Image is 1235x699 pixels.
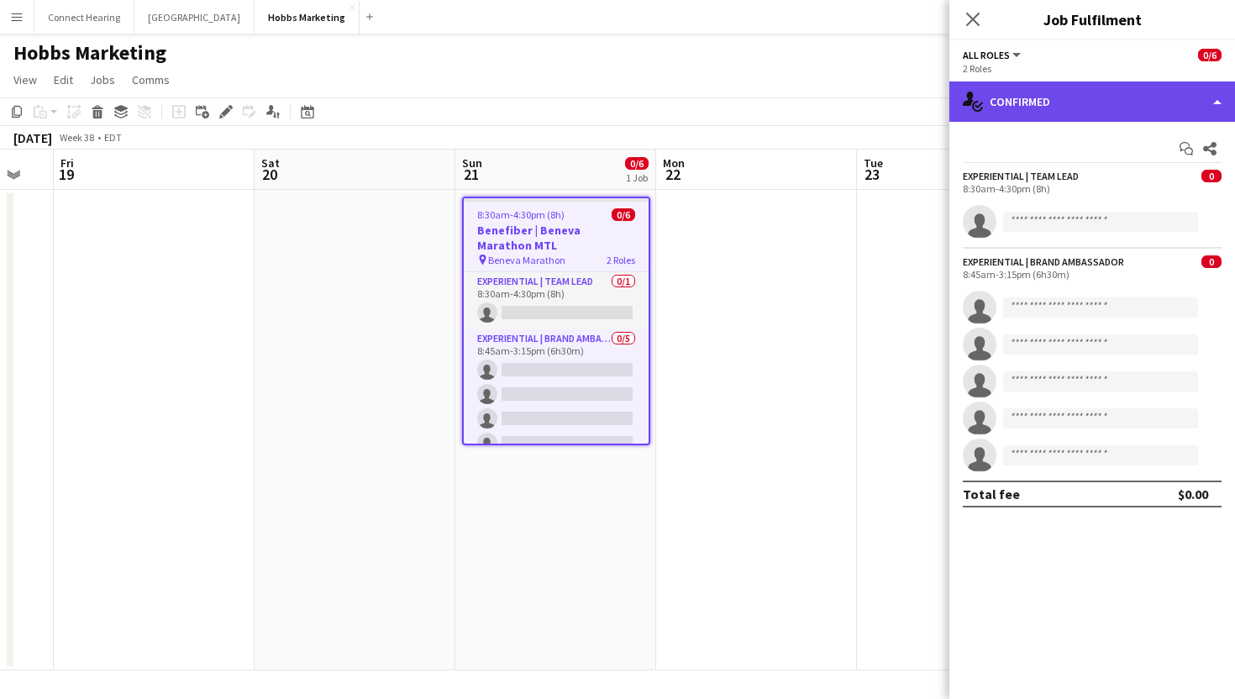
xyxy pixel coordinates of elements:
span: Beneva Marathon [488,254,565,266]
div: 8:30am-4:30pm (8h) [963,182,1222,195]
button: All roles [963,49,1023,61]
span: Comms [132,72,170,87]
a: Edit [47,69,80,91]
div: Experiential | Brand Ambassador [963,255,1124,268]
span: 0 [1201,170,1222,182]
div: Confirmed [949,81,1235,122]
span: 0/6 [1198,49,1222,61]
button: [GEOGRAPHIC_DATA] [134,1,255,34]
a: View [7,69,44,91]
span: Jobs [90,72,115,87]
span: Sat [261,155,280,171]
h3: Benefiber | Beneva Marathon MTL [464,223,649,253]
button: Connect Hearing [34,1,134,34]
span: 0 [1201,255,1222,268]
span: 22 [660,165,685,184]
span: Tue [864,155,883,171]
h1: Hobbs Marketing [13,40,166,66]
span: Edit [54,72,73,87]
div: 8:45am-3:15pm (6h30m) [963,268,1222,281]
span: Fri [60,155,74,171]
app-job-card: 8:30am-4:30pm (8h)0/6Benefiber | Beneva Marathon MTL Beneva Marathon2 RolesExperiential | Team Le... [462,197,650,445]
span: 23 [861,165,883,184]
a: Comms [125,69,176,91]
span: 0/6 [612,208,635,221]
app-card-role: Experiential | Team Lead0/18:30am-4:30pm (8h) [464,272,649,329]
span: 21 [460,165,482,184]
div: Total fee [963,486,1020,502]
app-card-role: Experiential | Brand Ambassador0/58:45am-3:15pm (6h30m) [464,329,649,484]
span: 8:30am-4:30pm (8h) [477,208,565,221]
div: [DATE] [13,129,52,146]
span: All roles [963,49,1010,61]
h3: Job Fulfilment [949,8,1235,30]
div: 2 Roles [963,62,1222,75]
span: 0/6 [625,157,649,170]
span: View [13,72,37,87]
a: Jobs [83,69,122,91]
div: Experiential | Team Lead [963,170,1079,182]
span: 2 Roles [607,254,635,266]
span: Sun [462,155,482,171]
span: Mon [663,155,685,171]
div: $0.00 [1178,486,1208,502]
span: 20 [259,165,280,184]
span: Week 38 [55,131,97,144]
div: 1 Job [626,171,648,184]
button: Hobbs Marketing [255,1,360,34]
div: EDT [104,131,122,144]
span: 19 [58,165,74,184]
